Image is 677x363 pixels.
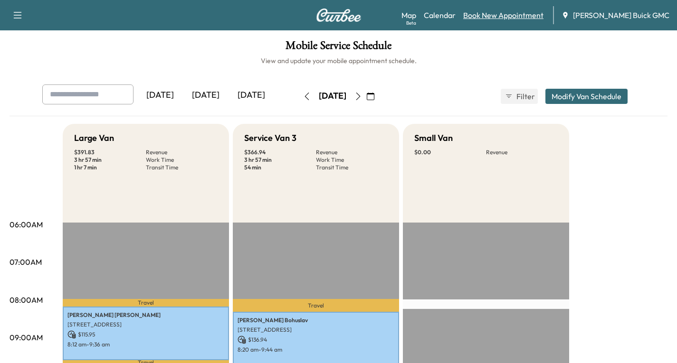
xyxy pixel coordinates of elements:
p: $ 391.83 [74,149,146,156]
p: 3 hr 57 min [74,156,146,164]
p: 3 hr 57 min [244,156,316,164]
h6: View and update your mobile appointment schedule. [10,56,667,65]
p: 08:00AM [10,294,43,306]
p: $ 115.95 [67,330,224,339]
p: Transit Time [316,164,388,171]
button: Filter [501,89,538,104]
div: [DATE] [137,84,183,106]
div: [DATE] [229,84,274,106]
a: Book New Appointment [463,9,544,21]
div: [DATE] [319,90,346,102]
div: [DATE] [183,84,229,106]
p: [PERSON_NAME] Bohuslav [238,316,394,324]
p: [PERSON_NAME] [PERSON_NAME] [67,311,224,319]
p: Travel [63,299,229,307]
button: Modify Van Schedule [545,89,628,104]
p: 54 min [244,164,316,171]
p: Transit Time [146,164,218,171]
p: 1 hr 7 min [74,164,146,171]
span: Filter [516,91,534,102]
p: Revenue [146,149,218,156]
div: Beta [406,19,416,27]
h5: Large Van [74,131,114,145]
p: $ 366.94 [244,149,316,156]
p: $ 0.00 [414,149,486,156]
p: 8:20 am - 9:44 am [238,346,394,354]
a: Calendar [424,9,456,21]
p: 07:00AM [10,256,42,268]
h5: Small Van [414,131,453,145]
img: Curbee Logo [316,9,362,22]
p: [STREET_ADDRESS] [67,321,224,328]
p: Revenue [316,149,388,156]
p: Work Time [316,156,388,164]
span: [PERSON_NAME] Buick GMC [573,9,669,21]
p: Work Time [146,156,218,164]
p: $ 136.94 [238,335,394,344]
p: Travel [233,299,399,312]
p: 8:12 am - 9:36 am [67,341,224,348]
p: [STREET_ADDRESS] [238,326,394,334]
p: Revenue [486,149,558,156]
h1: Mobile Service Schedule [10,40,667,56]
a: MapBeta [401,9,416,21]
p: 06:00AM [10,219,43,230]
p: 09:00AM [10,332,43,343]
h5: Service Van 3 [244,131,296,145]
